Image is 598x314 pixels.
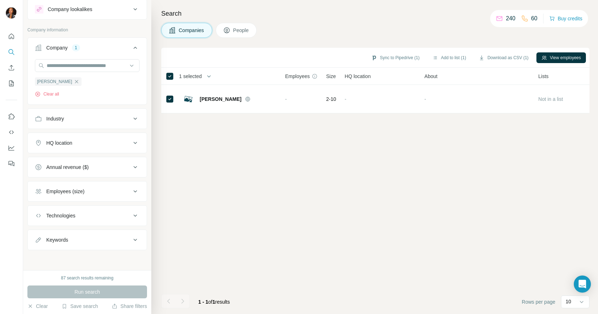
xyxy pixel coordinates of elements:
[326,73,336,80] span: Size
[46,115,64,122] div: Industry
[522,298,555,305] span: Rows per page
[179,27,205,34] span: Companies
[27,303,48,310] button: Clear
[538,96,563,102] span: Not in a list
[6,141,17,154] button: Dashboard
[46,139,72,146] div: HQ location
[6,157,17,170] button: Feedback
[366,52,424,63] button: Sync to Pipedrive (1)
[28,183,147,200] button: Employees (size)
[345,73,371,80] span: HQ location
[6,7,17,19] img: Avatar
[28,1,147,18] button: Company lookalikes
[6,46,17,58] button: Search
[506,14,515,23] p: 240
[46,44,68,51] div: Company
[179,73,202,80] span: 1 selected
[27,27,147,33] p: Company information
[46,236,68,243] div: Keywords
[6,126,17,139] button: Use Surfe API
[112,303,147,310] button: Share filters
[198,299,230,305] span: results
[28,207,147,224] button: Technologies
[427,52,471,63] button: Add to list (1)
[28,134,147,151] button: HQ location
[37,78,72,85] span: [PERSON_NAME]
[208,299,213,305] span: of
[566,298,571,305] p: 10
[28,231,147,248] button: Keywords
[326,96,336,103] span: 2-10
[233,27,250,34] span: People
[6,61,17,74] button: Enrich CSV
[474,52,533,63] button: Download as CSV (1)
[6,30,17,43] button: Quick start
[161,9,589,19] h4: Search
[61,275,113,281] div: 87 search results remaining
[531,14,537,23] p: 60
[183,93,194,105] img: Logo of Lilly platzer
[46,212,75,219] div: Technologies
[62,303,98,310] button: Save search
[72,45,80,51] div: 1
[536,52,586,63] button: View employees
[46,188,84,195] div: Employees (size)
[28,39,147,59] button: Company1
[285,73,310,80] span: Employees
[549,14,582,24] button: Buy credits
[424,73,437,80] span: About
[6,77,17,90] button: My lists
[538,73,549,80] span: Lists
[200,96,241,103] span: [PERSON_NAME]
[213,299,215,305] span: 1
[28,110,147,127] button: Industry
[46,164,89,171] div: Annual revenue ($)
[424,96,426,102] span: -
[6,110,17,123] button: Use Surfe on LinkedIn
[345,96,346,102] span: -
[28,159,147,176] button: Annual revenue ($)
[574,276,591,293] div: Open Intercom Messenger
[198,299,208,305] span: 1 - 1
[48,6,92,13] div: Company lookalikes
[285,96,287,102] span: -
[35,91,59,97] button: Clear all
